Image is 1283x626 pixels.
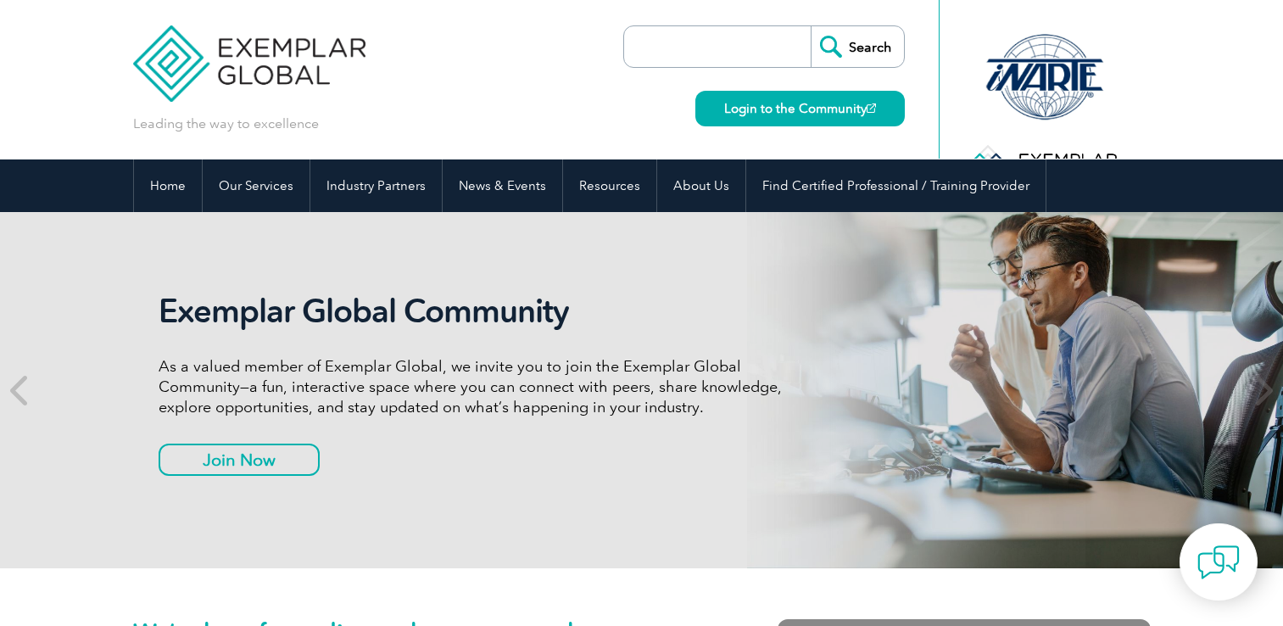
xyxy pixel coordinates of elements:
[695,91,905,126] a: Login to the Community
[867,103,876,113] img: open_square.png
[563,159,656,212] a: Resources
[159,444,320,476] a: Join Now
[134,159,202,212] a: Home
[159,356,795,417] p: As a valued member of Exemplar Global, we invite you to join the Exemplar Global Community—a fun,...
[746,159,1046,212] a: Find Certified Professional / Training Provider
[811,26,904,67] input: Search
[159,292,795,331] h2: Exemplar Global Community
[310,159,442,212] a: Industry Partners
[443,159,562,212] a: News & Events
[657,159,745,212] a: About Us
[1197,541,1240,584] img: contact-chat.png
[133,115,319,133] p: Leading the way to excellence
[203,159,310,212] a: Our Services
